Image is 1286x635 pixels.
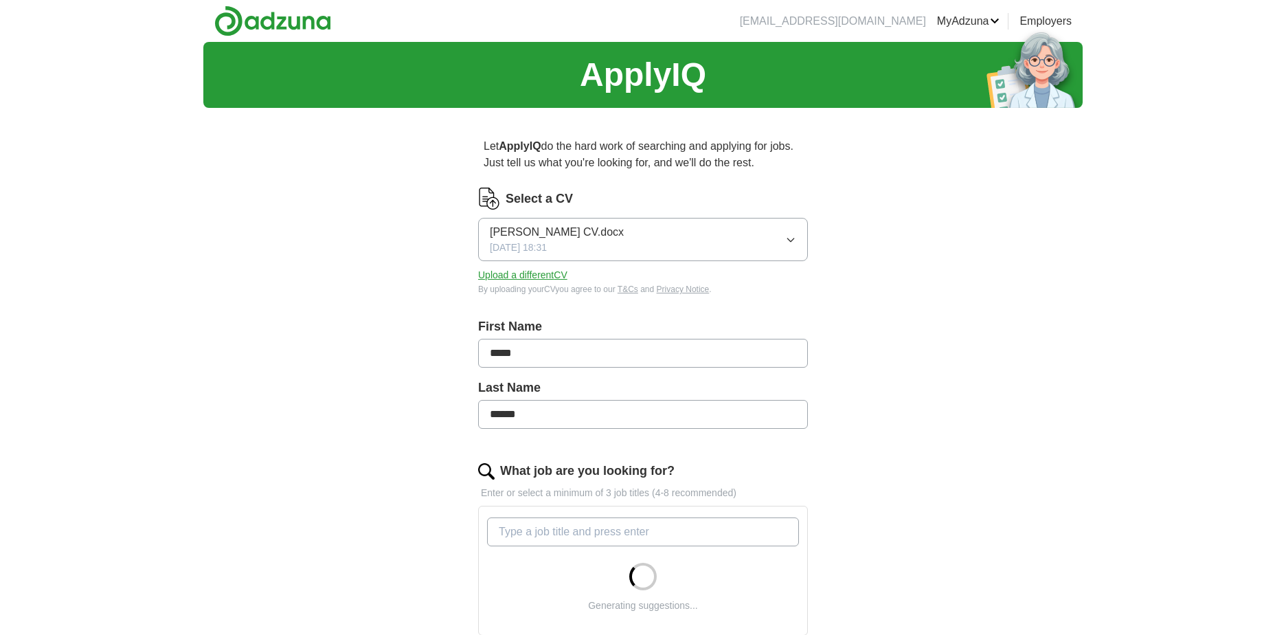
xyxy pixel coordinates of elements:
[478,379,808,397] label: Last Name
[478,463,495,480] img: search.png
[478,188,500,210] img: CV Icon
[937,13,1000,30] a: MyAdzuna
[478,486,808,500] p: Enter or select a minimum of 3 job titles (4-8 recommended)
[214,5,331,36] img: Adzuna logo
[580,50,706,100] h1: ApplyIQ
[740,13,926,30] li: [EMAIL_ADDRESS][DOMAIN_NAME]
[490,224,624,241] span: [PERSON_NAME] CV.docx
[490,241,547,255] span: [DATE] 18:31
[478,218,808,261] button: [PERSON_NAME] CV.docx[DATE] 18:31
[657,285,710,294] a: Privacy Notice
[487,517,799,546] input: Type a job title and press enter
[500,462,675,480] label: What job are you looking for?
[478,268,567,282] button: Upload a differentCV
[499,140,541,152] strong: ApplyIQ
[1019,13,1072,30] a: Employers
[478,317,808,336] label: First Name
[588,599,698,613] div: Generating suggestions...
[506,190,573,208] label: Select a CV
[478,283,808,296] div: By uploading your CV you agree to our and .
[618,285,638,294] a: T&Cs
[478,133,808,177] p: Let do the hard work of searching and applying for jobs. Just tell us what you're looking for, an...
